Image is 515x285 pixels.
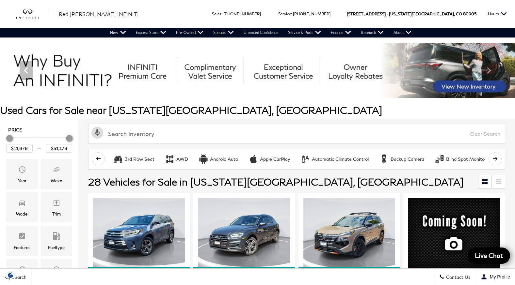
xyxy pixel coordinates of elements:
[16,9,49,19] a: infiniti
[8,127,70,133] h5: Price
[7,226,38,256] div: FeaturesFeatures
[212,11,221,16] span: Sales
[356,28,389,37] a: Research
[18,231,26,244] span: Features
[6,135,13,142] div: Minimum Price
[210,156,238,162] div: Android Auto
[300,154,310,164] div: Automatic Climate Control
[161,152,192,166] button: AWDAWD
[53,164,60,177] span: Make
[431,152,490,166] button: Blind Spot MonitorBlind Spot Monitor
[165,154,175,164] div: AWD
[125,156,154,162] div: 3rd Row Seat
[6,144,33,153] input: Minimum
[51,177,62,184] div: Make
[241,86,247,93] span: Go to slide 1
[3,272,18,278] section: Click to Open Cookie Consent Modal
[293,11,330,16] a: [PHONE_NUMBER]
[3,272,18,278] img: Opt-Out Icon
[41,159,72,189] div: MakeMake
[389,28,416,37] a: About
[198,198,290,267] img: 2020 Audi Q5 e 55 Prestige
[260,156,290,162] div: Apple CarPlay
[468,247,510,264] a: Live Chat
[291,11,292,16] span: :
[18,197,26,210] span: Model
[208,28,239,37] a: Specials
[435,154,444,164] div: Blind Spot Monitor
[250,86,256,93] span: Go to slide 2
[41,226,72,256] div: FueltypeFueltype
[472,251,506,260] span: Live Chat
[41,192,72,222] div: TrimTrim
[53,197,60,210] span: Trim
[297,152,372,166] button: Automatic Climate ControlAutomatic Climate Control
[239,28,283,37] a: Unlimited Confidence
[268,86,275,93] span: Go to slide 4
[199,154,208,164] div: Android Auto
[131,28,171,37] a: Express Store
[7,159,38,189] div: YearYear
[105,28,416,37] nav: Main Navigation
[113,154,123,164] div: 3rd Row Seat
[303,198,395,267] img: 2025 Nissan Rogue Rock Creek
[46,144,72,153] input: Maximum
[110,152,158,166] button: 3rd Row Seat3rd Row Seat
[487,274,510,279] span: My Profile
[408,198,500,269] img: 2019 BMW X7 xDrive40i
[446,156,486,162] div: Blind Spot Monitor
[283,28,326,37] a: Service & Parts
[53,264,60,277] span: Mileage
[376,152,428,166] button: Backup CameraBackup Camera
[93,198,185,267] img: 2019 Toyota Highlander Limited Platinum
[20,61,33,80] div: Previous
[245,152,294,166] button: Apple CarPlayApple CarPlay
[259,86,266,93] span: Go to slide 3
[88,267,190,274] div: 360° WalkAround
[347,11,476,16] a: [STREET_ADDRESS] • [US_STATE][GEOGRAPHIC_DATA], CO 80905
[16,9,49,19] img: INFINITI
[48,244,65,251] div: Fueltype
[88,124,505,144] input: Search Inventory
[391,156,424,162] div: Backup Camera
[59,11,139,17] span: Red [PERSON_NAME] INFINITI
[6,133,72,153] div: Price
[223,11,261,16] a: [PHONE_NUMBER]
[66,135,72,142] div: Maximum Price
[14,244,30,251] div: Features
[326,28,356,37] a: Finance
[171,28,208,37] a: Pre-Owned
[193,267,295,274] div: 360° WalkAround
[92,152,105,165] button: scroll left
[105,28,131,37] a: New
[53,231,60,244] span: Fueltype
[278,11,291,16] span: Service
[18,164,26,177] span: Year
[18,264,26,277] span: Transmission
[379,154,389,164] div: Backup Camera
[176,156,188,162] div: AWD
[59,10,139,18] a: Red [PERSON_NAME] INFINITI
[221,11,222,16] span: :
[312,156,369,162] div: Automatic Climate Control
[298,267,400,274] div: 360° WalkAround
[476,269,515,285] button: Open user profile menu
[482,61,495,80] div: Next
[195,152,242,166] button: Android AutoAndroid Auto
[16,210,28,217] div: Model
[18,177,26,184] div: Year
[88,176,463,187] span: 28 Vehicles for Sale in [US_STATE][GEOGRAPHIC_DATA], [GEOGRAPHIC_DATA]
[444,274,471,280] span: Contact Us
[489,152,502,165] button: scroll right
[52,210,61,217] div: Trim
[91,127,103,139] svg: Click to toggle on voice search
[7,192,38,222] div: ModelModel
[10,274,26,280] span: Search
[249,154,258,164] div: Apple CarPlay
